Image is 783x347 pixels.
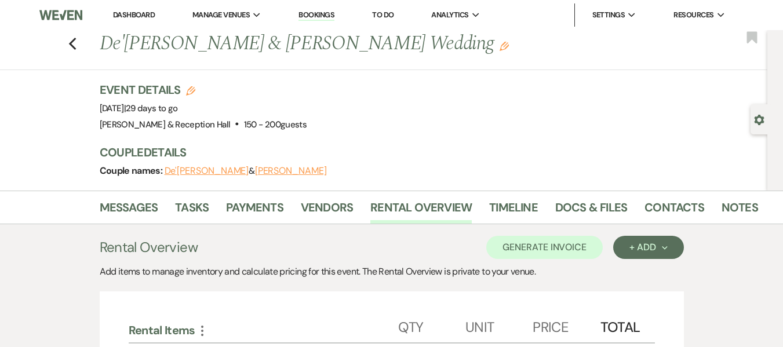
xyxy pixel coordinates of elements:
[226,198,283,224] a: Payments
[165,166,249,176] button: De'[PERSON_NAME]
[613,236,683,259] button: + Add
[100,119,231,130] span: [PERSON_NAME] & Reception Hall
[165,165,327,177] span: &
[592,9,625,21] span: Settings
[629,243,667,252] div: + Add
[555,198,627,224] a: Docs & Files
[489,198,538,224] a: Timeline
[129,323,398,338] div: Rental Items
[100,198,158,224] a: Messages
[244,119,307,130] span: 150 - 200 guests
[126,103,178,114] span: 29 days to go
[372,10,394,20] a: To Do
[39,3,83,27] img: Weven Logo
[754,114,764,125] button: Open lead details
[100,165,165,177] span: Couple names:
[600,308,641,342] div: Total
[100,144,749,160] h3: Couple Details
[100,103,178,114] span: [DATE]
[370,198,472,224] a: Rental Overview
[100,30,619,58] h1: De'[PERSON_NAME] & [PERSON_NAME] Wedding
[192,9,250,21] span: Manage Venues
[100,237,198,258] h3: Rental Overview
[673,9,713,21] span: Resources
[465,308,533,342] div: Unit
[644,198,704,224] a: Contacts
[175,198,209,224] a: Tasks
[722,198,758,224] a: Notes
[431,9,468,21] span: Analytics
[100,82,307,98] h3: Event Details
[255,166,327,176] button: [PERSON_NAME]
[298,10,334,21] a: Bookings
[100,265,684,279] div: Add items to manage inventory and calculate pricing for this event. The Rental Overview is privat...
[124,103,178,114] span: |
[486,236,603,259] button: Generate Invoice
[500,41,509,51] button: Edit
[113,10,155,20] a: Dashboard
[533,308,600,342] div: Price
[398,308,465,342] div: Qty
[301,198,353,224] a: Vendors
